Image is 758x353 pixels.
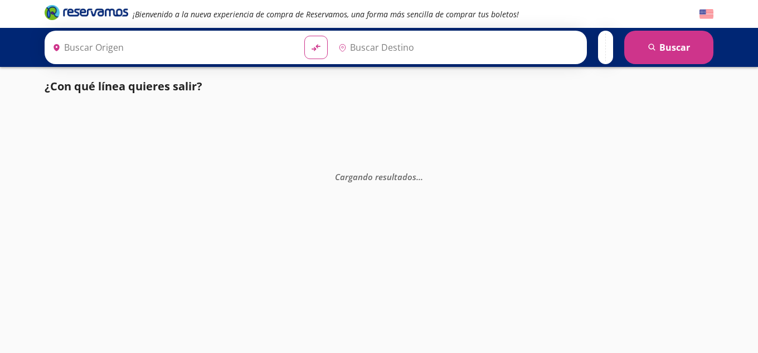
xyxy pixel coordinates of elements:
[335,171,423,182] em: Cargando resultados
[624,31,713,64] button: Buscar
[45,4,128,24] a: Brand Logo
[421,171,423,182] span: .
[48,33,295,61] input: Buscar Origen
[419,171,421,182] span: .
[133,9,519,20] em: ¡Bienvenido a la nueva experiencia de compra de Reservamos, una forma más sencilla de comprar tus...
[334,33,581,61] input: Buscar Destino
[45,4,128,21] i: Brand Logo
[45,78,202,95] p: ¿Con qué línea quieres salir?
[416,171,419,182] span: .
[699,7,713,21] button: English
